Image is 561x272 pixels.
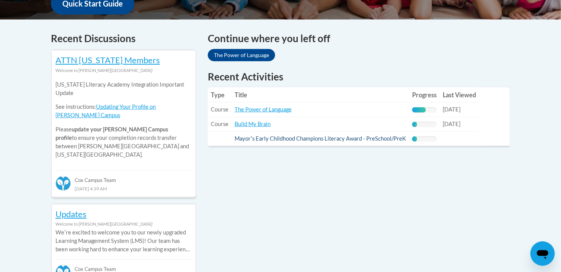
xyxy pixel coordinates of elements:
[55,170,192,184] div: Cox Campus Team
[55,103,192,120] p: See instructions:
[412,136,417,142] div: Progress, %
[55,126,168,141] b: update your [PERSON_NAME] Campus profile
[443,106,460,113] span: [DATE]
[211,106,228,113] span: Course
[55,55,160,65] a: ATTN [US_STATE] Members
[409,87,440,103] th: Progress
[235,106,292,113] a: The Power of Language
[440,87,479,103] th: Last Viewed
[55,228,192,254] p: Weʹre excited to welcome you to our newly upgraded Learning Management System (LMS)! Our team has...
[208,49,275,61] a: The Power of Language
[232,87,409,103] th: Title
[208,87,232,103] th: Type
[55,220,192,228] div: Welcome to [PERSON_NAME][GEOGRAPHIC_DATA]!
[55,184,192,193] div: [DATE] 4:39 AM
[211,121,228,127] span: Course
[55,176,71,191] img: Cox Campus Team
[412,107,426,113] div: Progress, %
[55,66,192,75] div: Welcome to [PERSON_NAME][GEOGRAPHIC_DATA]!
[235,121,271,127] a: Build My Brain
[55,75,192,165] div: Please to ensure your completion records transfer between [PERSON_NAME][GEOGRAPHIC_DATA] and [US_...
[530,241,555,266] iframe: Button to launch messaging window
[235,135,406,142] a: Mayorʹs Early Childhood Champions Literacy Award - PreSchool/PreK
[55,80,192,97] p: [US_STATE] Literacy Academy Integration Important Update
[208,70,510,84] h1: Recent Activities
[55,209,86,219] a: Updates
[51,31,196,46] h4: Recent Discussions
[55,103,156,118] a: Updating Your Profile on [PERSON_NAME] Campus
[208,31,510,46] h4: Continue where you left off
[412,122,417,127] div: Progress, %
[443,121,460,127] span: [DATE]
